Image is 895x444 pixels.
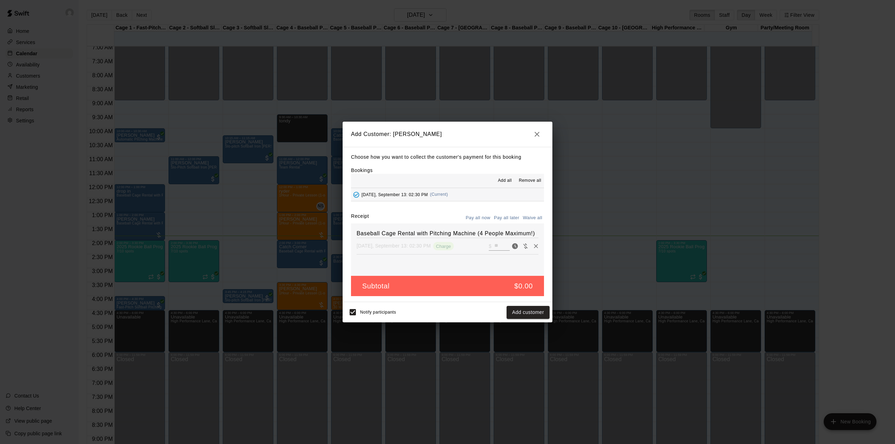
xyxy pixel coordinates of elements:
h6: Baseball Cage Rental with Pitching Machine (4 People Maximum!) [357,229,538,238]
label: Bookings [351,167,373,173]
button: Add customer [507,306,550,319]
h5: Subtotal [362,281,389,291]
button: Added - Collect Payment[DATE], September 13: 02:30 PM(Current) [351,188,544,201]
span: Notify participants [360,310,396,315]
button: Pay all now [464,213,492,223]
button: Remove [531,241,541,251]
span: Add all [498,177,512,184]
button: Remove all [516,175,544,186]
button: Add all [494,175,516,186]
span: [DATE], September 13: 02:30 PM [361,192,428,197]
button: Pay all later [492,213,521,223]
span: Waive payment [520,243,531,249]
h5: $0.00 [514,281,533,291]
button: Waive all [521,213,544,223]
label: Receipt [351,213,369,223]
span: Remove all [519,177,541,184]
button: Added - Collect Payment [351,189,361,200]
p: Choose how you want to collect the customer's payment for this booking [351,153,544,162]
p: [DATE], September 13: 02:30 PM [357,242,431,249]
p: $ [489,243,492,250]
span: (Current) [430,192,448,197]
span: Pay now [510,243,520,249]
h2: Add Customer: [PERSON_NAME] [343,122,552,147]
